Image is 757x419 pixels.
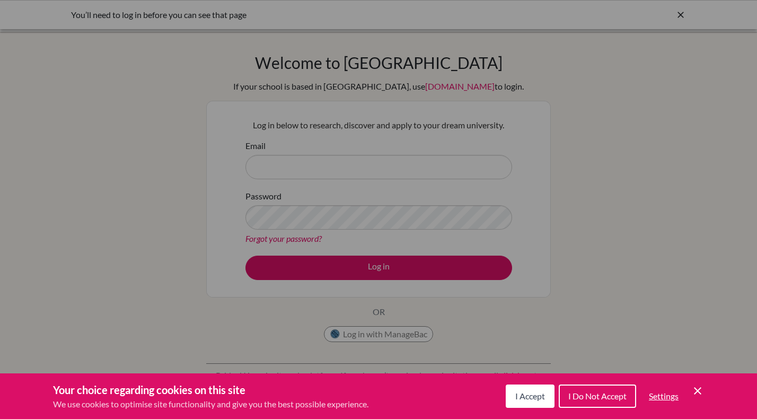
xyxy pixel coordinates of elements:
[53,382,368,398] h3: Your choice regarding cookies on this site
[515,391,545,401] span: I Accept
[506,385,554,408] button: I Accept
[559,385,636,408] button: I Do Not Accept
[649,391,679,401] span: Settings
[640,386,687,407] button: Settings
[53,398,368,411] p: We use cookies to optimise site functionality and give you the best possible experience.
[568,391,627,401] span: I Do Not Accept
[691,385,704,397] button: Save and close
